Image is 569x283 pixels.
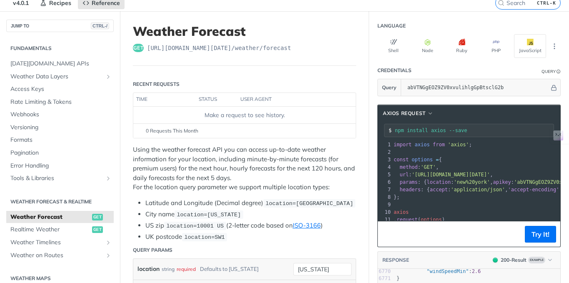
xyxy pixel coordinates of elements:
[399,187,421,193] span: headers
[184,234,225,240] span: location=SW1
[377,34,409,58] button: Shell
[10,162,112,170] span: Error Handling
[6,223,114,236] a: Realtime Weatherget
[145,221,356,230] li: US zip (2-letter code based on )
[200,263,259,275] div: Defaults to [US_STATE]
[557,70,561,74] i: Information
[421,164,436,170] span: 'GET'
[427,268,469,274] span: "windSpeedMin"
[508,187,559,193] span: 'accept-encoding'
[162,263,175,275] div: string
[105,252,112,259] button: Show subpages for Weather on Routes
[394,172,493,178] span: : ,
[10,136,112,144] span: Formats
[378,163,392,171] div: 4
[382,228,394,240] button: Copy to clipboard
[421,217,442,223] span: options
[454,179,490,185] span: 'new%20york'
[377,67,412,74] div: Credentials
[380,109,436,118] button: Axios Request
[6,198,114,205] h2: Weather Forecast & realtime
[10,174,103,183] span: Tools & Libraries
[10,85,112,93] span: Access Keys
[399,179,417,185] span: params
[378,275,391,282] div: 6771
[10,149,112,157] span: Pagination
[542,68,561,75] div: QueryInformation
[480,34,512,58] button: PHP
[378,216,392,223] div: 11
[394,142,412,148] span: import
[133,24,356,39] h1: Weather Forecast
[6,58,114,70] a: [DATE][DOMAIN_NAME] APIs
[472,268,481,274] span: 2.6
[549,83,558,92] button: Hide
[412,157,433,163] span: options
[489,256,556,264] button: 200200-ResultExample
[137,111,352,120] div: Make a request to see history.
[6,121,114,134] a: Versioning
[6,236,114,249] a: Weather TimelinesShow subpages for Weather Timelines
[394,142,472,148] span: ;
[446,34,478,58] button: Ruby
[394,217,445,223] span: . ( )
[133,145,356,192] p: Using the weather forecast API you can access up-to-date weather information for your location, i...
[412,34,444,58] button: Node
[10,98,112,106] span: Rate Limiting & Tokens
[412,172,490,178] span: '[URL][DOMAIN_NAME][DATE]'
[6,147,114,159] a: Pagination
[395,128,554,133] input: Request instructions
[382,256,409,264] button: RESPONSE
[493,258,498,263] span: 200
[378,171,392,178] div: 5
[147,44,291,52] span: https://api.tomorrow.io/v4/weather/forecast
[448,142,469,148] span: 'axios'
[378,208,392,216] div: 10
[542,68,556,75] div: Query
[394,209,409,215] span: axios
[378,148,392,156] div: 2
[196,93,237,106] th: status
[436,157,439,163] span: =
[394,164,439,170] span: : ,
[415,142,430,148] span: axios
[10,60,112,68] span: [DATE][DOMAIN_NAME] APIs
[382,84,397,91] span: Query
[378,186,392,193] div: 7
[133,44,144,52] span: get
[6,108,114,121] a: Webhooks
[6,275,114,282] h2: Weather Maps
[378,79,401,96] button: Query
[6,134,114,146] a: Formats
[6,172,114,185] a: Tools & LibrariesShow subpages for Tools & Libraries
[10,225,90,234] span: Realtime Weather
[105,239,112,246] button: Show subpages for Weather Timelines
[6,211,114,223] a: Weather Forecastget
[399,172,409,178] span: url
[145,210,356,219] li: City name
[177,263,196,275] div: required
[378,156,392,163] div: 3
[6,70,114,83] a: Weather Data LayersShow subpages for Weather Data Layers
[525,226,556,243] button: Try It!
[6,249,114,262] a: Weather on RoutesShow subpages for Weather on Routes
[514,34,546,58] button: JavaScript
[105,175,112,182] button: Show subpages for Tools & Libraries
[383,110,426,117] span: Axios Request
[430,187,448,193] span: accept
[501,256,527,264] div: 200 - Result
[394,157,409,163] span: const
[397,275,399,281] span: }
[377,22,406,30] div: Language
[105,73,112,80] button: Show subpages for Weather Data Layers
[10,213,90,221] span: Weather Forecast
[166,223,224,229] span: location=10001 US
[397,217,418,223] span: request
[378,193,392,201] div: 8
[548,40,561,53] button: More Languages
[146,127,198,135] span: 0 Requests This Month
[10,123,112,132] span: Versioning
[378,141,392,148] div: 1
[145,232,356,242] li: UK postcode
[397,268,481,274] span: :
